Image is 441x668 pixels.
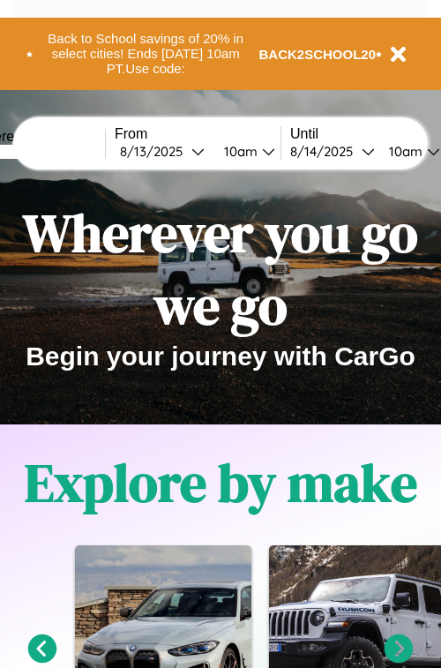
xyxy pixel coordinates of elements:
div: 8 / 13 / 2025 [120,143,191,160]
div: 10am [380,143,427,160]
button: 10am [210,142,280,161]
div: 10am [215,143,262,160]
button: Back to School savings of 20% in select cities! Ends [DATE] 10am PT.Use code: [33,26,259,81]
b: BACK2SCHOOL20 [259,47,377,62]
label: From [115,126,280,142]
h1: Explore by make [25,447,417,519]
button: 8/13/2025 [115,142,210,161]
div: 8 / 14 / 2025 [290,143,362,160]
